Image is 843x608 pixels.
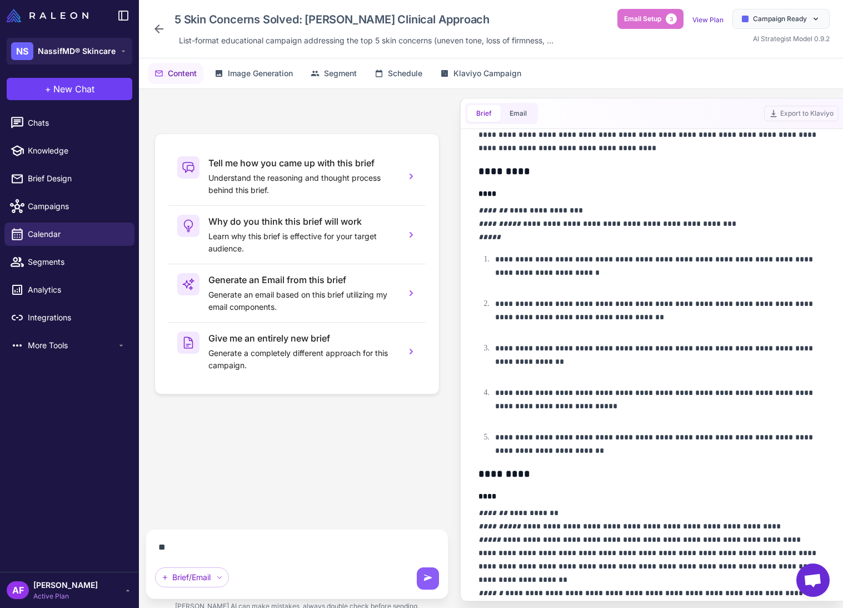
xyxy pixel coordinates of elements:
[624,14,661,24] span: Email Setup
[148,63,203,84] button: Content
[179,34,553,47] span: List-format educational campaign addressing the top 5 skin concerns (uneven tone, loss of firmnes...
[28,200,126,212] span: Campaigns
[433,63,528,84] button: Klaviyo Campaign
[7,78,132,100] button: +New Chat
[228,67,293,80] span: Image Generation
[7,9,88,22] img: Raleon Logo
[7,581,29,599] div: AF
[208,215,397,228] h3: Why do you think this brief will work
[28,228,126,240] span: Calendar
[208,273,397,286] h3: Generate an Email from this brief
[7,38,132,65] button: NSNassifMD® Skincare
[4,139,134,162] a: Knowledge
[4,250,134,274] a: Segments
[208,347,397,372] p: Generate a completely different approach for this campaign.
[28,117,126,129] span: Chats
[753,14,807,24] span: Campaign Ready
[617,9,684,29] button: Email Setup3
[45,82,51,96] span: +
[208,156,397,170] h3: Tell me how you came up with this brief
[208,289,397,313] p: Generate an email based on this brief utilizing my email components.
[753,34,830,43] span: AI Strategist Model 0.9.2
[304,63,363,84] button: Segment
[796,563,830,597] a: Open chat
[208,63,300,84] button: Image Generation
[28,145,126,157] span: Knowledge
[28,256,126,268] span: Segments
[53,82,94,96] span: New Chat
[11,42,33,60] div: NS
[764,106,839,121] button: Export to Klaviyo
[368,63,429,84] button: Schedule
[28,284,126,296] span: Analytics
[168,67,197,80] span: Content
[208,172,397,196] p: Understand the reasoning and thought process behind this brief.
[666,13,677,24] span: 3
[28,312,126,324] span: Integrations
[501,105,536,122] button: Email
[4,111,134,135] a: Chats
[33,579,98,591] span: [PERSON_NAME]
[208,230,397,255] p: Learn why this brief is effective for your target audience.
[453,67,521,80] span: Klaviyo Campaign
[208,332,397,345] h3: Give me an entirely new brief
[4,278,134,301] a: Analytics
[4,195,134,218] a: Campaigns
[38,45,116,57] span: NassifMD® Skincare
[33,591,98,601] span: Active Plan
[388,67,422,80] span: Schedule
[4,223,134,246] a: Calendar
[324,67,357,80] span: Segment
[28,172,126,185] span: Brief Design
[155,567,229,587] div: Brief/Email
[4,306,134,329] a: Integrations
[467,105,501,122] button: Brief
[170,9,558,30] div: Click to edit campaign name
[692,16,724,24] a: View Plan
[174,32,558,49] div: Click to edit description
[4,167,134,190] a: Brief Design
[28,339,117,352] span: More Tools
